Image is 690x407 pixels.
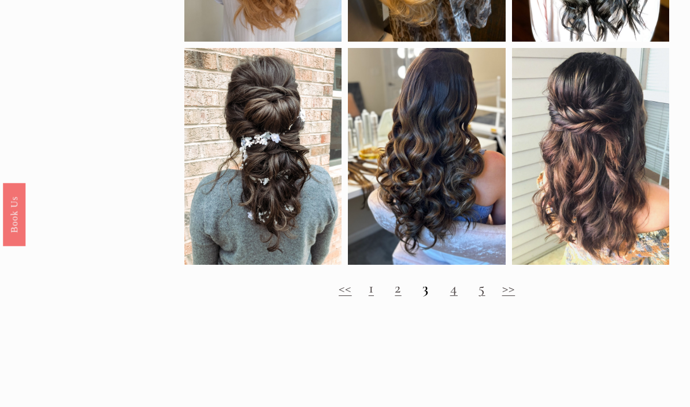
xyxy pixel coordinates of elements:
[450,280,458,297] a: 4
[478,280,485,297] a: 5
[3,183,25,246] a: Book Us
[339,280,352,297] a: <<
[502,280,515,297] a: >>
[369,280,374,297] a: 1
[422,280,429,297] strong: 3
[395,280,401,297] a: 2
